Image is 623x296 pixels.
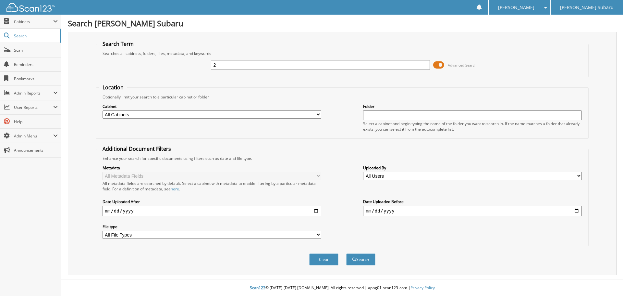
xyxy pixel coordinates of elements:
[103,165,321,171] label: Metadata
[14,148,58,153] span: Announcements
[363,199,582,204] label: Date Uploaded Before
[6,3,55,12] img: scan123-logo-white.svg
[363,104,582,109] label: Folder
[99,84,127,91] legend: Location
[103,206,321,216] input: start
[346,253,375,265] button: Search
[103,199,321,204] label: Date Uploaded After
[363,165,582,171] label: Uploaded By
[14,105,53,110] span: User Reports
[14,119,58,124] span: Help
[410,285,435,290] a: Privacy Policy
[99,40,137,47] legend: Search Term
[171,186,179,192] a: here
[99,145,174,152] legend: Additional Document Filters
[309,253,338,265] button: Clear
[61,280,623,296] div: © [DATE]-[DATE] [DOMAIN_NAME]. All rights reserved | appg01-scan123-com |
[498,6,534,9] span: [PERSON_NAME]
[591,265,623,296] iframe: Chat Widget
[363,121,582,132] div: Select a cabinet and begin typing the name of the folder you want to search in. If the name match...
[103,104,321,109] label: Cabinet
[560,6,614,9] span: [PERSON_NAME] Subaru
[99,94,585,100] div: Optionally limit your search to a particular cabinet or folder
[14,76,58,82] span: Bookmarks
[14,133,53,139] span: Admin Menu
[14,62,58,67] span: Reminders
[14,33,57,39] span: Search
[68,18,617,29] h1: Search [PERSON_NAME] Subaru
[14,90,53,96] span: Admin Reports
[250,285,265,290] span: Scan123
[14,47,58,53] span: Scan
[99,156,585,161] div: Enhance your search for specific documents using filters such as date and file type.
[363,206,582,216] input: end
[103,224,321,229] label: File type
[99,51,585,56] div: Searches all cabinets, folders, files, metadata, and keywords
[14,19,53,24] span: Cabinets
[103,181,321,192] div: All metadata fields are searched by default. Select a cabinet with metadata to enable filtering b...
[448,63,477,68] span: Advanced Search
